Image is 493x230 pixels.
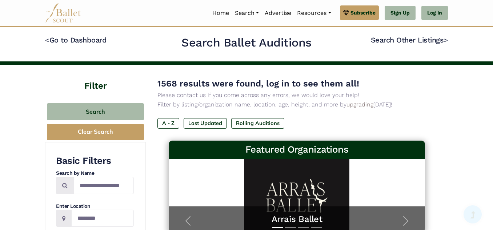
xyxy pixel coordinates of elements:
[56,155,134,167] h3: Basic Filters
[73,177,134,194] input: Search by names...
[157,90,436,100] p: Please contact us if you come across any errors, we would love your help!
[343,9,349,17] img: gem.svg
[209,5,232,21] a: Home
[71,210,134,227] input: Location
[175,144,420,156] h3: Featured Organizations
[157,78,359,89] span: 1568 results were found, log in to see them all!
[184,118,227,128] label: Last Updated
[181,35,312,51] h2: Search Ballet Auditions
[47,124,144,140] button: Clear Search
[56,203,134,210] h4: Enter Location
[157,100,436,109] p: Filter by listing/organization name, location, age, height, and more by [DATE]!
[47,103,144,120] button: Search
[45,65,146,92] h4: Filter
[45,35,49,44] code: <
[45,36,107,44] a: <Go to Dashboard
[231,118,284,128] label: Rolling Auditions
[262,5,294,21] a: Advertise
[350,9,376,17] span: Subscribe
[157,118,179,128] label: A - Z
[421,6,448,20] a: Log In
[346,101,373,108] a: upgrading
[371,36,448,44] a: Search Other Listings>
[56,170,134,177] h4: Search by Name
[294,5,334,21] a: Resources
[340,5,379,20] a: Subscribe
[176,214,418,225] a: Arrais Ballet
[232,5,262,21] a: Search
[444,35,448,44] code: >
[385,6,416,20] a: Sign Up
